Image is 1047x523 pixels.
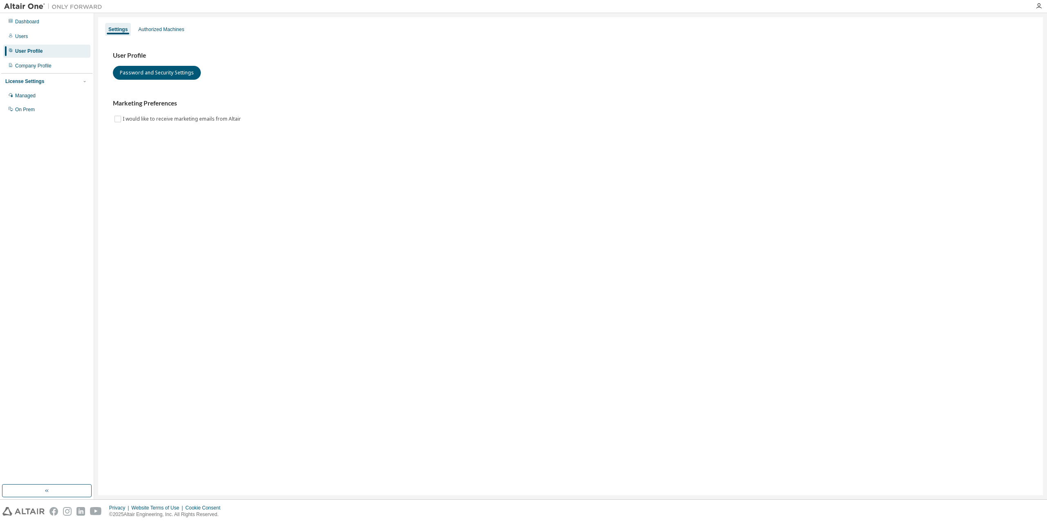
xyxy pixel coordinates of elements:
[15,63,52,69] div: Company Profile
[2,507,45,516] img: altair_logo.svg
[15,106,35,113] div: On Prem
[123,114,243,124] label: I would like to receive marketing emails from Altair
[15,18,39,25] div: Dashboard
[113,66,201,80] button: Password and Security Settings
[49,507,58,516] img: facebook.svg
[113,99,1028,108] h3: Marketing Preferences
[15,92,36,99] div: Managed
[63,507,72,516] img: instagram.svg
[4,2,106,11] img: Altair One
[5,78,44,85] div: License Settings
[108,26,128,33] div: Settings
[15,33,28,40] div: Users
[15,48,43,54] div: User Profile
[185,505,225,511] div: Cookie Consent
[109,511,225,518] p: © 2025 Altair Engineering, Inc. All Rights Reserved.
[90,507,102,516] img: youtube.svg
[109,505,131,511] div: Privacy
[131,505,185,511] div: Website Terms of Use
[76,507,85,516] img: linkedin.svg
[113,52,1028,60] h3: User Profile
[138,26,184,33] div: Authorized Machines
